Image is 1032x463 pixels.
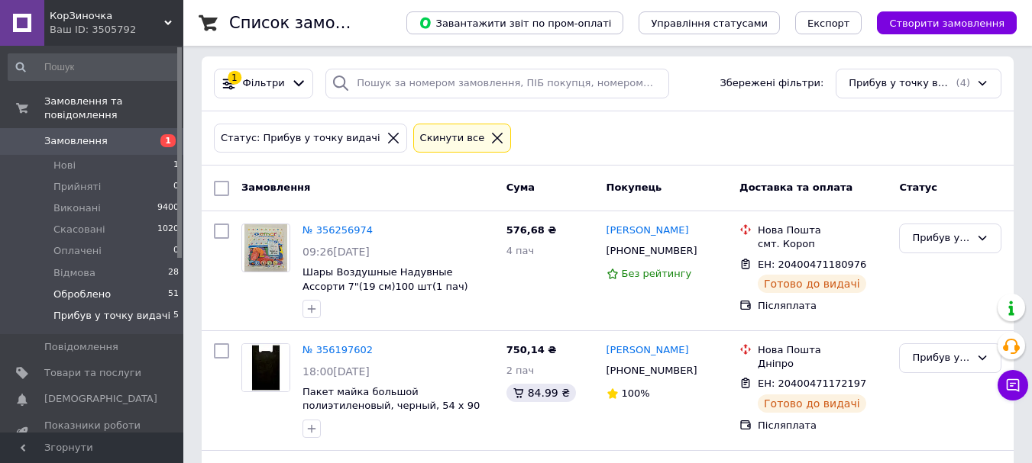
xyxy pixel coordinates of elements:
span: Управління статусами [651,18,768,29]
span: Повідомлення [44,340,118,354]
button: Створити замовлення [877,11,1017,34]
input: Пошук [8,53,180,81]
a: № 356256974 [302,224,373,236]
span: Прибув у точку видачі [849,76,953,91]
span: 0 [173,244,179,258]
span: Замовлення [44,134,108,148]
span: ЕН: 20400471180976 [758,259,866,270]
div: Нова Пошта [758,223,887,237]
span: КорЗиночка [50,9,164,23]
div: смт. Короп [758,237,887,251]
span: Збережені фільтри: [720,76,823,91]
span: 100% [622,387,650,399]
span: Оброблено [53,288,111,301]
input: Пошук за номером замовлення, ПІБ покупця, номером телефону, Email, номером накладної [325,69,668,98]
div: 1 [228,71,241,85]
span: Нові [53,159,76,172]
button: Завантажити звіт по пром-оплаті [406,11,623,34]
div: Статус: Прибув у точку видачі [218,130,383,146]
a: Шары Воздушные Надувные Ассорти 7"(19 см)100 шт(1 пач)[PERSON_NAME] [302,266,468,306]
span: 4 пач [506,245,535,256]
span: Відмова [53,266,95,280]
div: [PHONE_NUMBER] [603,361,700,381]
span: Прибув у точку видачі [53,309,170,323]
div: Готово до видачі [758,275,866,293]
span: 0 [173,180,179,194]
div: Післяплата [758,299,887,313]
div: 84.99 ₴ [506,384,576,402]
span: (4) [956,77,970,88]
span: 28 [168,266,179,280]
div: Cкинути все [417,130,488,146]
div: [PHONE_NUMBER] [603,241,700,261]
span: 5 [173,309,179,323]
span: 51 [168,288,179,301]
span: 1020 [157,223,179,236]
h1: Список замовлень [229,14,384,32]
span: Завантажити звіт по пром-оплаті [419,16,611,30]
span: 750,14 ₴ [506,344,557,355]
div: Післяплата [758,419,887,432]
span: Без рейтингу [622,268,692,279]
span: Прийняті [53,180,101,194]
a: [PERSON_NAME] [607,343,689,358]
span: 2 пач [506,365,535,376]
img: Фото товару [244,224,286,272]
span: Товари та послуги [44,366,141,380]
span: Показники роботи компанії [44,419,141,446]
span: 09:26[DATE] [302,246,370,258]
a: № 356197602 [302,344,373,355]
span: 18:00[DATE] [302,365,370,378]
a: Пакет майка большой полиэтиленовый, черный, 54 х 90 см, 50 шт, крепкие кульки, большие пакеты с р... [302,386,480,440]
span: Замовлення [241,182,310,193]
span: 1 [173,159,179,172]
span: 9400 [157,201,179,215]
span: Експорт [807,18,850,29]
span: ЕН: 20400471172197 [758,378,866,389]
button: Чат з покупцем [998,370,1028,400]
span: [DEMOGRAPHIC_DATA] [44,392,157,406]
div: Дніпро [758,357,887,371]
div: Прибув у точку видачі [912,230,970,246]
span: Cума [506,182,535,193]
button: Експорт [795,11,862,34]
span: Скасовані [53,223,105,236]
span: 576,68 ₴ [506,224,557,236]
span: Доставка та оплата [739,182,852,193]
span: Статус [899,182,937,193]
span: Оплачені [53,244,102,258]
div: Прибув у точку видачі [912,350,970,366]
span: 1 [160,134,176,147]
button: Управління статусами [639,11,780,34]
img: Фото товару [242,344,290,391]
a: Створити замовлення [862,17,1017,28]
span: Покупець [607,182,662,193]
div: Готово до видачі [758,394,866,413]
div: Ваш ID: 3505792 [50,23,183,37]
a: [PERSON_NAME] [607,223,689,238]
a: Фото товару [241,223,290,272]
span: Створити замовлення [889,18,1005,29]
span: Фільтри [243,76,285,91]
div: Нова Пошта [758,343,887,357]
span: Замовлення та повідомлення [44,95,183,122]
span: Виконані [53,201,101,215]
a: Фото товару [241,343,290,392]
